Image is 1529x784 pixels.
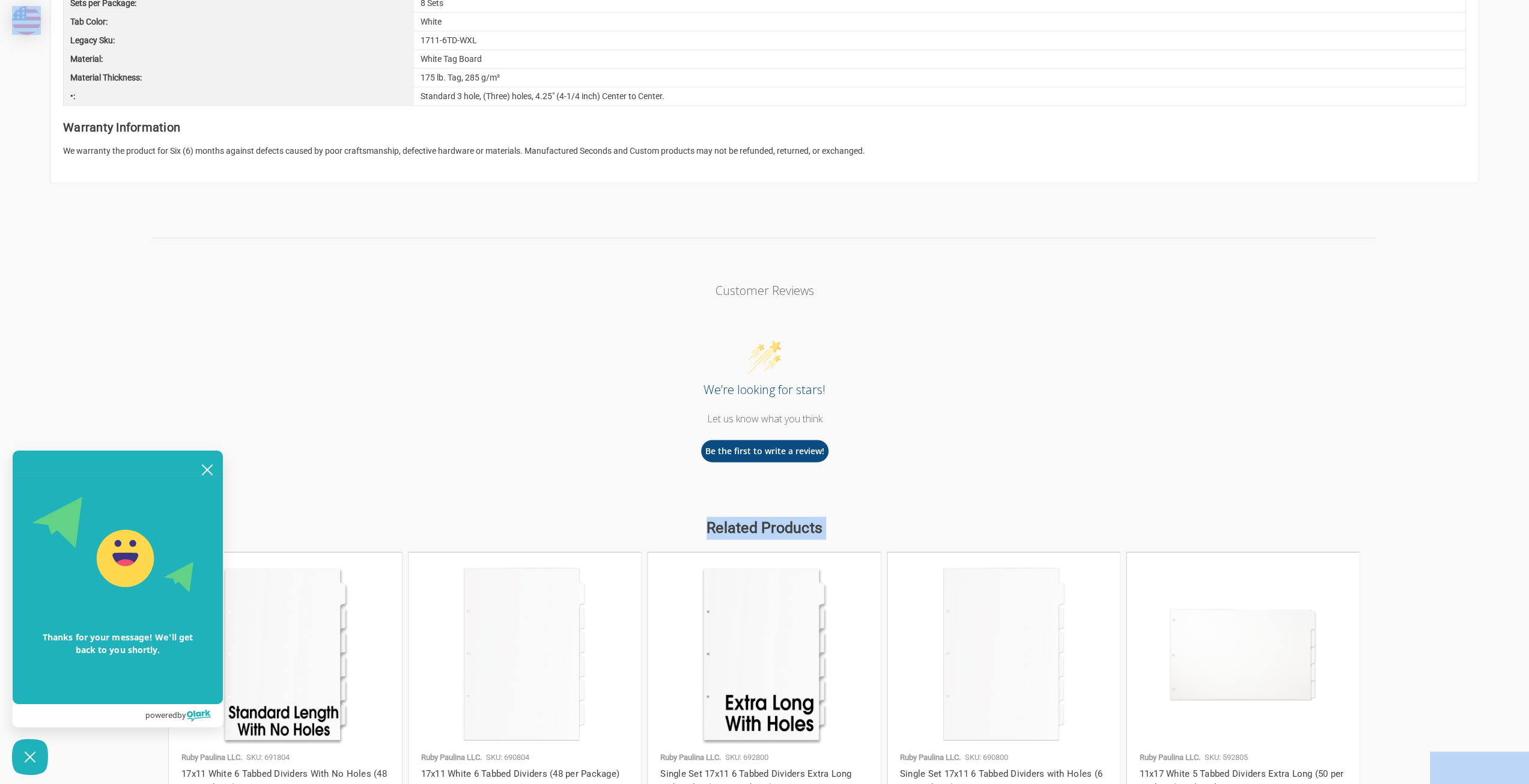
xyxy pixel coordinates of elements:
p: Ruby Paulina LLC. [421,752,482,764]
p: Ruby Paulina LLC. [181,752,242,764]
div: Standard 3 hole, (Three) holes, 4.25" (4-1/4 inch) Center to Center. [414,87,1465,105]
img: duty and tax information for United States [12,6,41,35]
p: Ruby Paulina LLC. [660,752,721,764]
img: 17x11 White 6 Tabbed Dividers With No Holes (48 per Package) [181,565,389,745]
img: Single Set 17x11 6 Tabbed Dividers Extra Long with Holes (6 per Package) [660,565,868,745]
button: close chatbox [198,461,217,479]
p: We warranty the product for Six (6) months against defects caused by poor craftsmanship, defectiv... [63,145,1466,157]
p: SKU: 692800 [725,752,768,764]
button: Close Chatbox [12,739,48,775]
div: 1711-6TD-WXL [414,31,1465,49]
button: Be the first to write a review! [701,440,828,462]
iframe: Google Customer Reviews [1430,752,1529,784]
p: SKU: 690804 [486,752,529,764]
h2: Warranty Information [63,118,1466,136]
div: We’re looking for stars! [153,381,1376,398]
img: 11x17 White 5 Tabbed Dividers Extra Long (50 per Package) With Holes [1139,565,1347,745]
a: 17x11 White 6 Tabbed Dividers (48 per Package) [421,768,620,779]
span: by [177,707,186,723]
p: Ruby Paulina LLC. [1139,752,1200,764]
p: SKU: 690800 [965,752,1008,764]
p: Ruby Paulina LLC. [900,752,961,764]
span: Thanks for your message! We'll get back to you shortly. [22,619,213,668]
div: •: [64,87,414,105]
div: Legacy Sku: [64,31,414,49]
div: Material Thickness: [64,68,414,87]
span: powered [145,707,177,723]
div: olark chatbox [12,450,223,728]
img: Single Set 17x11 6 Tabbed Dividers with Holes (6 per Package) [900,565,1108,745]
a: Powered by Olark [145,705,223,727]
p: Customer Reviews [459,282,1071,299]
div: White Tag Board [414,50,1465,68]
div: Material: [64,50,414,68]
h2: Related Products [50,517,1479,539]
div: 175 lb. Tag, 285 g/m² [414,68,1465,87]
div: Tab Color: [64,13,414,31]
div: White [414,13,1465,31]
img: 17x11 White 6 Tabbed Dividers (48 per Package) [421,565,629,745]
p: SKU: 691804 [246,752,290,764]
p: SKU: 592805 [1204,752,1247,764]
div: Let us know what you think [153,412,1376,425]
